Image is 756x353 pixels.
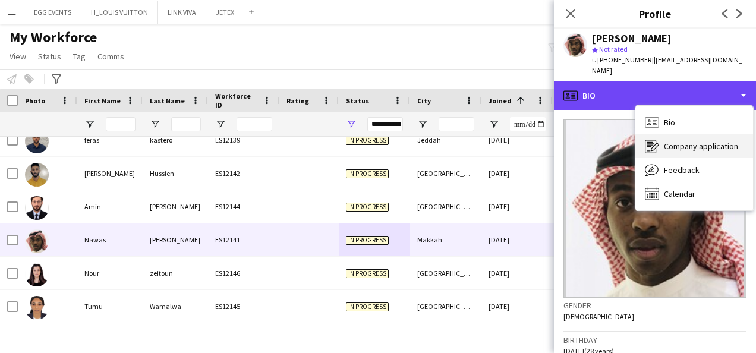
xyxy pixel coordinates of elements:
[84,96,121,105] span: First Name
[410,190,481,223] div: [GEOGRAPHIC_DATA]
[664,188,695,199] span: Calendar
[215,119,226,130] button: Open Filter Menu
[489,119,499,130] button: Open Filter Menu
[25,130,49,153] img: feras kastero
[346,203,389,212] span: In progress
[410,157,481,190] div: [GEOGRAPHIC_DATA]
[24,1,81,24] button: EGG EVENTS
[635,182,753,206] div: Calendar
[10,29,97,46] span: My Workforce
[481,223,553,256] div: [DATE]
[77,190,143,223] div: Amin
[481,257,553,289] div: [DATE]
[25,263,49,286] img: Nour zeitoun
[25,163,49,187] img: Abdullah Hussien
[81,1,158,24] button: H_LOUIS VUITTON
[25,229,49,253] img: Nawas Omer
[25,296,49,320] img: Tumu Wamalwa
[77,157,143,190] div: [PERSON_NAME]
[208,124,279,156] div: ES12139
[5,49,31,64] a: View
[346,236,389,245] span: In progress
[481,190,553,223] div: [DATE]
[481,157,553,190] div: [DATE]
[554,6,756,21] h3: Profile
[346,96,369,105] span: Status
[481,124,553,156] div: [DATE]
[417,119,428,130] button: Open Filter Menu
[25,196,49,220] img: Amin Ullah
[286,96,309,105] span: Rating
[84,119,95,130] button: Open Filter Menu
[143,190,208,223] div: [PERSON_NAME]
[410,124,481,156] div: Jeddah
[206,1,244,24] button: JETEX
[563,119,746,298] img: Crew avatar or photo
[417,96,431,105] span: City
[563,300,746,311] h3: Gender
[93,49,129,64] a: Comms
[410,223,481,256] div: Makkah
[664,117,675,128] span: Bio
[143,223,208,256] div: [PERSON_NAME]
[481,290,553,323] div: [DATE]
[143,290,208,323] div: Wamalwa
[106,117,136,131] input: First Name Filter Input
[410,290,481,323] div: [GEOGRAPHIC_DATA]
[25,96,45,105] span: Photo
[143,157,208,190] div: Hussien
[77,124,143,156] div: feras
[237,117,272,131] input: Workforce ID Filter Input
[208,157,279,190] div: ES12142
[77,257,143,289] div: Nour
[73,51,86,62] span: Tag
[346,119,357,130] button: Open Filter Menu
[208,257,279,289] div: ES12146
[208,290,279,323] div: ES12145
[208,223,279,256] div: ES12141
[563,335,746,345] h3: Birthday
[489,96,512,105] span: Joined
[150,119,160,130] button: Open Filter Menu
[77,223,143,256] div: Nawas
[10,51,26,62] span: View
[439,117,474,131] input: City Filter Input
[158,1,206,24] button: LINK VIVA
[592,33,672,44] div: [PERSON_NAME]
[143,124,208,156] div: kastero
[68,49,90,64] a: Tag
[77,290,143,323] div: Tumu
[208,190,279,223] div: ES12144
[143,257,208,289] div: zeitoun
[664,165,700,175] span: Feedback
[635,134,753,158] div: Company application
[38,51,61,62] span: Status
[592,55,654,64] span: t. [PHONE_NUMBER]
[664,141,738,152] span: Company application
[150,96,185,105] span: Last Name
[410,257,481,289] div: [GEOGRAPHIC_DATA]
[346,269,389,278] span: In progress
[592,55,742,75] span: | [EMAIL_ADDRESS][DOMAIN_NAME]
[215,92,258,109] span: Workforce ID
[33,49,66,64] a: Status
[49,72,64,86] app-action-btn: Advanced filters
[599,45,628,53] span: Not rated
[554,81,756,110] div: Bio
[346,169,389,178] span: In progress
[563,312,634,321] span: [DEMOGRAPHIC_DATA]
[635,111,753,134] div: Bio
[171,117,201,131] input: Last Name Filter Input
[346,136,389,145] span: In progress
[635,158,753,182] div: Feedback
[346,302,389,311] span: In progress
[97,51,124,62] span: Comms
[510,117,546,131] input: Joined Filter Input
